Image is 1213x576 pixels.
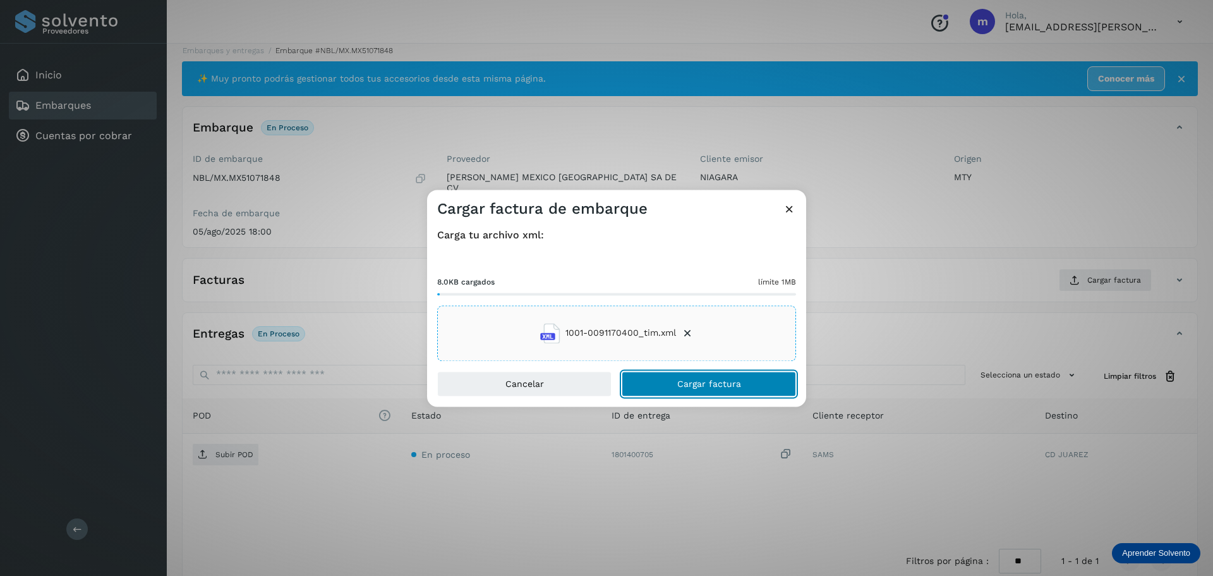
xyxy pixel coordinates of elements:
div: Aprender Solvento [1112,543,1200,563]
h4: Carga tu archivo xml: [437,229,796,241]
span: límite 1MB [758,276,796,288]
span: 8.0KB cargados [437,276,495,288]
span: Cargar factura [677,379,741,388]
span: 1001-0091170400_tim.xml [565,327,676,340]
button: Cargar factura [622,371,796,396]
h3: Cargar factura de embarque [437,200,648,218]
span: Cancelar [505,379,544,388]
p: Aprender Solvento [1122,548,1190,558]
button: Cancelar [437,371,612,396]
